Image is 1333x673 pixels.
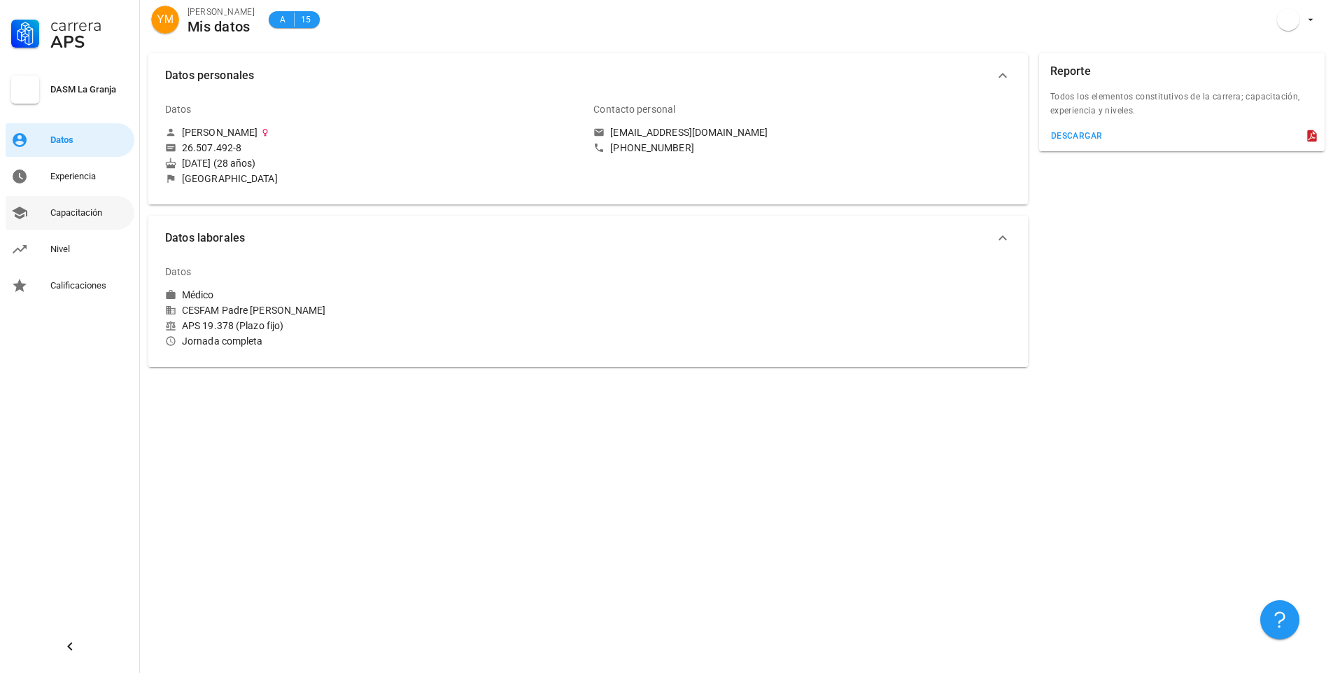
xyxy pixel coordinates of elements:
div: avatar [1277,8,1299,31]
a: Datos [6,123,134,157]
button: descargar [1045,126,1108,146]
div: Datos [50,134,129,146]
div: Calificaciones [50,280,129,291]
div: [PERSON_NAME] [182,126,258,139]
div: Jornada completa [165,335,582,347]
a: Calificaciones [6,269,134,303]
div: DASM La Granja [50,84,129,95]
span: A [277,13,288,27]
div: Reporte [1050,53,1091,90]
div: 26.507.492-8 [182,141,241,154]
div: CESFAM Padre [PERSON_NAME] [165,304,582,317]
div: Carrera [50,17,129,34]
a: Capacitación [6,196,134,230]
a: Nivel [6,233,134,266]
span: Datos laborales [165,228,994,248]
div: avatar [151,6,179,34]
div: [PHONE_NUMBER] [610,141,693,154]
div: Nivel [50,244,129,255]
span: 15 [300,13,311,27]
span: YM [157,6,174,34]
div: Experiencia [50,171,129,182]
div: Médico [182,289,214,301]
a: [EMAIL_ADDRESS][DOMAIN_NAME] [593,126,1010,139]
a: Experiencia [6,160,134,193]
div: [PERSON_NAME] [188,5,255,19]
a: [PHONE_NUMBER] [593,141,1010,154]
div: Todos los elementos constitutivos de la carrera; capacitación, experiencia y niveles. [1039,90,1325,126]
div: APS [50,34,129,50]
span: Datos personales [165,66,994,85]
div: APS 19.378 (Plazo fijo) [165,319,582,332]
div: descargar [1050,131,1103,141]
button: Datos personales [148,53,1028,98]
div: Contacto personal [593,92,675,126]
div: [GEOGRAPHIC_DATA] [182,172,278,185]
div: Mis datos [188,19,255,34]
div: [DATE] (28 años) [165,157,582,169]
div: [EMAIL_ADDRESS][DOMAIN_NAME] [610,126,768,139]
div: Datos [165,92,192,126]
div: Capacitación [50,207,129,218]
button: Datos laborales [148,216,1028,261]
div: Datos [165,255,192,289]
